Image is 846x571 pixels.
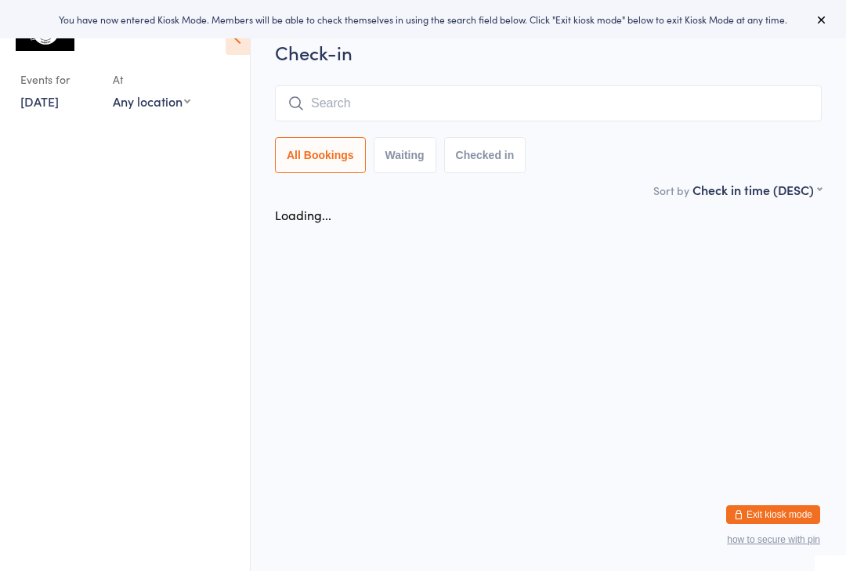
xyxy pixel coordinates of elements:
[275,206,331,223] div: Loading...
[113,67,190,92] div: At
[20,92,59,110] a: [DATE]
[726,505,820,524] button: Exit kiosk mode
[113,92,190,110] div: Any location
[727,534,820,545] button: how to secure with pin
[275,137,366,173] button: All Bookings
[692,181,822,198] div: Check in time (DESC)
[444,137,526,173] button: Checked in
[25,13,821,26] div: You have now entered Kiosk Mode. Members will be able to check themselves in using the search fie...
[20,67,97,92] div: Events for
[275,85,822,121] input: Search
[275,39,822,65] h2: Check-in
[374,137,436,173] button: Waiting
[653,183,689,198] label: Sort by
